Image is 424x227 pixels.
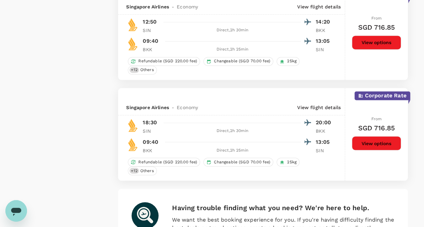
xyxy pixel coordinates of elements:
span: + 12 [130,67,139,73]
button: View options [352,136,401,150]
img: SQ [126,119,140,132]
div: +12Others [128,166,157,175]
span: From [371,117,382,121]
div: 25kg [277,57,300,66]
p: View flight details [297,3,341,10]
span: - [169,3,177,10]
h6: SGD 716.85 [358,22,395,33]
img: SQ [126,37,140,51]
h6: Having trouble finding what you need? We're here to help. [172,202,394,213]
iframe: Button to launch messaging window [5,200,27,222]
p: BKK [143,46,160,53]
span: Refundable (SGD 220.00 fee) [136,159,200,165]
div: Direct , 2h 30min [164,128,301,134]
p: BKK [143,147,160,154]
span: Economy [177,104,198,111]
img: SQ [126,18,140,31]
span: 25kg [284,58,299,64]
span: Refundable (SGD 220.00 fee) [136,58,200,64]
span: Economy [177,3,198,10]
p: 13:05 [316,37,333,45]
div: Direct , 2h 25min [164,147,301,154]
div: Direct , 2h 25min [164,46,301,53]
p: Corporate Rate [365,92,406,100]
div: Direct , 2h 30min [164,27,301,34]
p: 13:05 [316,138,333,146]
p: 09:40 [143,138,158,146]
div: Refundable (SGD 220.00 fee) [128,158,200,166]
p: BKK [316,128,333,134]
p: 12:50 [143,18,157,26]
span: Changeable (SGD 70.00 fee) [211,159,273,165]
span: - [169,104,177,111]
span: 25kg [284,159,299,165]
div: 25kg [277,158,300,166]
span: Others [138,168,157,173]
span: Singapore Airlines [126,104,169,111]
h6: SGD 716.85 [358,123,395,133]
div: Refundable (SGD 220.00 fee) [128,57,200,66]
span: Singapore Airlines [126,3,169,10]
span: Changeable (SGD 70.00 fee) [211,58,273,64]
span: + 12 [130,168,139,173]
div: +12Others [128,66,157,74]
div: Changeable (SGD 70.00 fee) [203,57,273,66]
p: View flight details [297,104,341,111]
p: BKK [316,27,333,34]
p: SIN [143,128,160,134]
span: Others [138,67,157,73]
p: 14:20 [316,18,333,26]
p: 09:40 [143,37,158,45]
button: View options [352,35,401,50]
img: SQ [126,138,140,151]
p: SIN [316,46,333,53]
span: From [371,16,382,21]
div: Changeable (SGD 70.00 fee) [203,158,273,166]
p: SIN [143,27,160,34]
p: SIN [316,147,333,154]
p: 20:00 [316,119,333,127]
p: 18:30 [143,119,157,127]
